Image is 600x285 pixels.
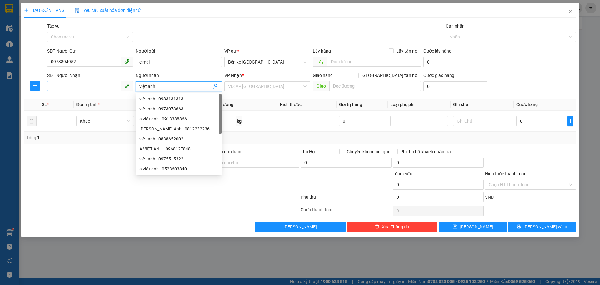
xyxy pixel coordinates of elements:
[313,81,329,91] span: Giao
[136,144,222,154] div: A VIỆT ANH - 0968127848
[394,48,421,54] span: Lấy tận nơi
[136,164,222,174] div: a việt anh - 0523603840
[42,102,47,107] span: SL
[388,99,451,111] th: Loại phụ phí
[208,149,243,154] label: Ghi chú đơn hàng
[301,149,315,154] span: Thu Hộ
[224,73,242,78] span: VP Nhận
[124,59,129,64] span: phone
[136,124,222,134] div: Lê Việt Anh - 0812232236
[136,72,222,79] div: Người nhận
[446,23,465,28] label: Gán nhãn
[47,48,133,54] div: SĐT Người Gửi
[124,83,129,88] span: phone
[508,222,576,232] button: printer[PERSON_NAME] và In
[329,81,421,91] input: Dọc đường
[47,72,133,79] div: SĐT Người Nhận
[76,102,100,107] span: Đơn vị tính
[562,3,579,21] button: Close
[255,222,346,232] button: [PERSON_NAME]
[485,171,527,176] label: Hình thức thanh toán
[344,148,392,155] span: Chuyển khoản ng. gửi
[24,8,65,13] span: TẠO ĐƠN HÀNG
[136,114,222,124] div: a việt anh - 0913388866
[313,48,331,53] span: Lấy hàng
[453,224,457,229] span: save
[300,206,392,217] div: Chưa thanh toán
[423,73,454,78] label: Cước giao hàng
[136,154,222,164] div: việt anh - 0975515322
[313,73,333,78] span: Giao hàng
[136,134,222,144] div: việt anh - 0838652002
[283,223,317,230] span: [PERSON_NAME]
[80,116,130,126] span: Khác
[280,102,302,107] span: Kích thước
[139,115,218,122] div: a việt anh - 0913388866
[300,194,392,205] div: Phụ thu
[224,48,310,54] div: VP gửi
[568,119,573,124] span: plus
[517,224,521,229] span: printer
[485,195,494,200] span: VND
[27,116,37,126] button: delete
[568,9,573,14] span: close
[24,8,28,13] span: plus
[139,135,218,142] div: việt anh - 0838652002
[523,223,567,230] span: [PERSON_NAME] và In
[359,72,421,79] span: [GEOGRAPHIC_DATA] tận nơi
[75,8,80,13] img: icon
[398,148,453,155] span: Phí thu hộ khách nhận trả
[439,222,507,232] button: save[PERSON_NAME]
[423,57,487,67] input: Cước lấy hàng
[47,23,60,28] label: Tác vụ
[347,222,438,232] button: deleteXóa Thông tin
[213,84,218,89] span: user-add
[208,158,299,168] input: Ghi chú đơn hàng
[139,145,218,152] div: A VIỆT ANH - 0968127848
[236,116,242,126] span: kg
[30,81,40,91] button: plus
[30,83,40,88] span: plus
[139,105,218,112] div: việt anh - 0973073663
[139,165,218,172] div: a việt anh - 0523603840
[228,57,307,67] span: Bến xe Hoằng Hóa
[382,223,409,230] span: Xóa Thông tin
[75,8,141,13] span: Yêu cầu xuất hóa đơn điện tử
[136,48,222,54] div: Người gửi
[451,99,513,111] th: Ghi chú
[423,48,452,53] label: Cước lấy hàng
[339,116,386,126] input: 0
[139,95,218,102] div: việt anh - 0983131313
[339,102,362,107] span: Giá trị hàng
[136,104,222,114] div: việt anh - 0973073663
[136,94,222,104] div: việt anh - 0983131313
[453,116,511,126] input: Ghi Chú
[27,134,232,141] div: Tổng: 1
[393,171,413,176] span: Tổng cước
[139,125,218,132] div: [PERSON_NAME] Anh - 0812232236
[423,81,487,91] input: Cước giao hàng
[211,102,233,107] span: Định lượng
[139,155,218,162] div: việt anh - 0975515322
[516,102,538,107] span: Cước hàng
[313,57,327,67] span: Lấy
[567,116,573,126] button: plus
[460,223,493,230] span: [PERSON_NAME]
[327,57,421,67] input: Dọc đường
[375,224,379,229] span: delete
